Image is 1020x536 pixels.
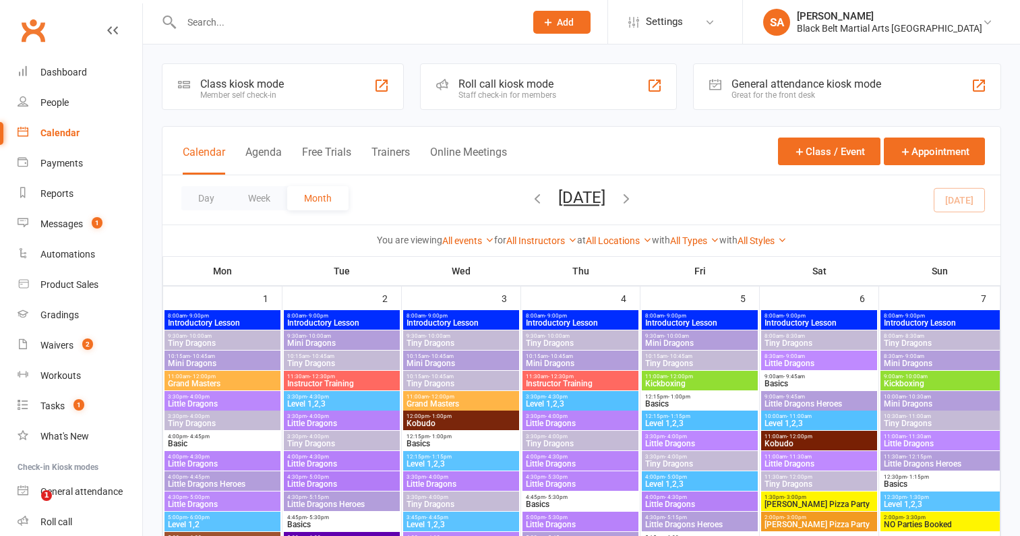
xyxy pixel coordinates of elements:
span: - 1:15pm [429,454,452,460]
a: All Types [670,235,719,246]
span: 3:30pm [525,413,636,419]
a: All Styles [738,235,787,246]
span: 3:30pm [406,474,516,480]
span: - 4:30pm [545,454,568,460]
div: Payments [40,158,83,169]
span: - 4:30pm [307,394,329,400]
div: Gradings [40,309,79,320]
span: 3:30pm [287,413,397,419]
span: - 10:00am [545,333,570,339]
span: Level 1,2,3 [883,500,997,508]
span: - 5:30pm [545,494,568,500]
span: Tiny Dragons [287,359,397,367]
span: - 11:30am [787,454,812,460]
span: 1 [73,399,84,411]
span: - 3:00pm [784,494,806,500]
span: - 4:00pm [307,434,329,440]
span: Little Dragons [764,359,874,367]
span: Level 1,2,3 [525,400,636,408]
span: - 5:30pm [545,474,568,480]
div: 3 [502,287,520,309]
button: [DATE] [558,188,605,207]
span: Basic [167,440,278,448]
a: Dashboard [18,57,142,88]
span: 9:00am [764,394,874,400]
span: Little Dragons [644,440,755,448]
span: - 9:45am [783,394,805,400]
div: Automations [40,249,95,260]
span: - 4:00pm [187,394,210,400]
span: 8:30am [764,353,874,359]
span: 11:00am [764,434,874,440]
div: Black Belt Martial Arts [GEOGRAPHIC_DATA] [797,22,982,34]
span: Level 1,2,3 [644,480,755,488]
span: Tiny Dragons [883,339,997,347]
span: 4:00pm [644,494,755,500]
span: Basics [644,400,755,408]
span: Little Dragons [525,480,636,488]
span: Mini Dragons [167,359,278,367]
span: 10:30am [883,413,997,419]
iframe: Intercom live chat [13,490,46,523]
div: Calendar [40,127,80,138]
span: - 1:00pm [668,394,690,400]
span: 11:30am [287,374,397,380]
div: Tasks [40,400,65,411]
span: - 10:45am [429,374,454,380]
span: Tiny Dragons [167,339,278,347]
span: Introductory Lesson [287,319,397,327]
span: - 4:30pm [187,454,210,460]
a: Product Sales [18,270,142,300]
th: Thu [521,257,640,285]
span: 8:00am [764,313,874,319]
div: 2 [382,287,401,309]
span: 10:00am [764,413,874,419]
button: Day [181,186,231,210]
span: Instructor Training [525,380,636,388]
span: 11:30am [764,474,874,480]
span: - 1:00pm [429,434,452,440]
span: 11:00am [883,434,997,440]
span: Tiny Dragons [287,440,397,448]
span: 4:30pm [287,474,397,480]
div: 7 [981,287,1000,309]
span: 11:00am [644,374,755,380]
span: - 1:30pm [907,494,929,500]
span: - 10:00am [425,333,450,339]
span: 12:15pm [406,434,516,440]
strong: with [719,235,738,245]
span: 3:45pm [406,514,516,520]
div: Roll call kiosk mode [458,78,556,90]
span: - 4:00pm [426,494,448,500]
span: - 4:45pm [426,514,448,520]
span: Level 1,2,3 [644,419,755,427]
span: Little Dragons [406,480,516,488]
span: - 12:30pm [309,374,335,380]
div: SA [763,9,790,36]
span: - 4:30pm [665,494,687,500]
span: Little Dragons [883,440,997,448]
span: - 4:00pm [545,434,568,440]
span: - 12:00pm [429,394,454,400]
div: Class kiosk mode [200,78,284,90]
span: 1 [41,490,52,501]
span: - 11:30am [906,434,931,440]
span: Tiny Dragons [167,419,278,427]
span: Little Dragons [287,419,397,427]
a: People [18,88,142,118]
span: - 10:45am [429,353,454,359]
strong: for [494,235,506,245]
button: Trainers [371,146,410,175]
span: 10:15am [525,353,636,359]
span: 12:30pm [883,494,997,500]
span: - 12:30pm [548,374,574,380]
span: 1:30pm [764,494,874,500]
div: Great for the front desk [731,90,881,100]
span: - 4:00pm [426,474,448,480]
span: Mini Dragons [406,359,516,367]
span: - 11:00am [906,413,931,419]
span: Grand Masters [167,380,278,388]
span: - 4:00pm [665,434,687,440]
span: 10:15am [167,353,278,359]
strong: with [652,235,670,245]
